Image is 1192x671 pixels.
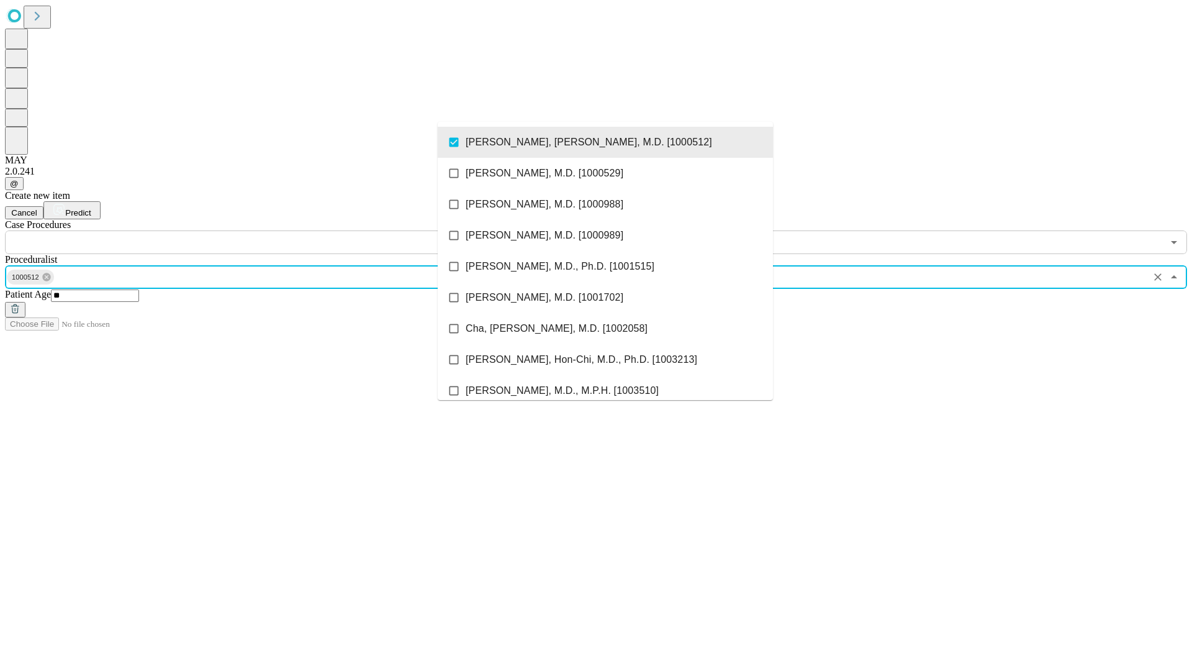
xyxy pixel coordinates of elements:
[466,135,712,150] span: [PERSON_NAME], [PERSON_NAME], M.D. [1000512]
[7,270,54,285] div: 1000512
[43,201,101,219] button: Predict
[5,254,57,265] span: Proceduralist
[5,166,1187,177] div: 2.0.241
[466,290,623,305] span: [PERSON_NAME], M.D. [1001702]
[5,219,71,230] span: Scheduled Procedure
[466,166,623,181] span: [PERSON_NAME], M.D. [1000529]
[1165,268,1183,286] button: Close
[5,289,51,299] span: Patient Age
[7,270,44,285] span: 1000512
[466,383,659,398] span: [PERSON_NAME], M.D., M.P.H. [1003510]
[11,208,37,217] span: Cancel
[466,259,654,274] span: [PERSON_NAME], M.D., Ph.D. [1001515]
[466,197,623,212] span: [PERSON_NAME], M.D. [1000988]
[5,177,24,190] button: @
[1149,268,1167,286] button: Clear
[5,206,43,219] button: Cancel
[466,352,697,367] span: [PERSON_NAME], Hon-Chi, M.D., Ph.D. [1003213]
[466,321,648,336] span: Cha, [PERSON_NAME], M.D. [1002058]
[65,208,91,217] span: Predict
[1165,234,1183,251] button: Open
[10,179,19,188] span: @
[466,228,623,243] span: [PERSON_NAME], M.D. [1000989]
[5,155,1187,166] div: MAY
[5,190,70,201] span: Create new item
